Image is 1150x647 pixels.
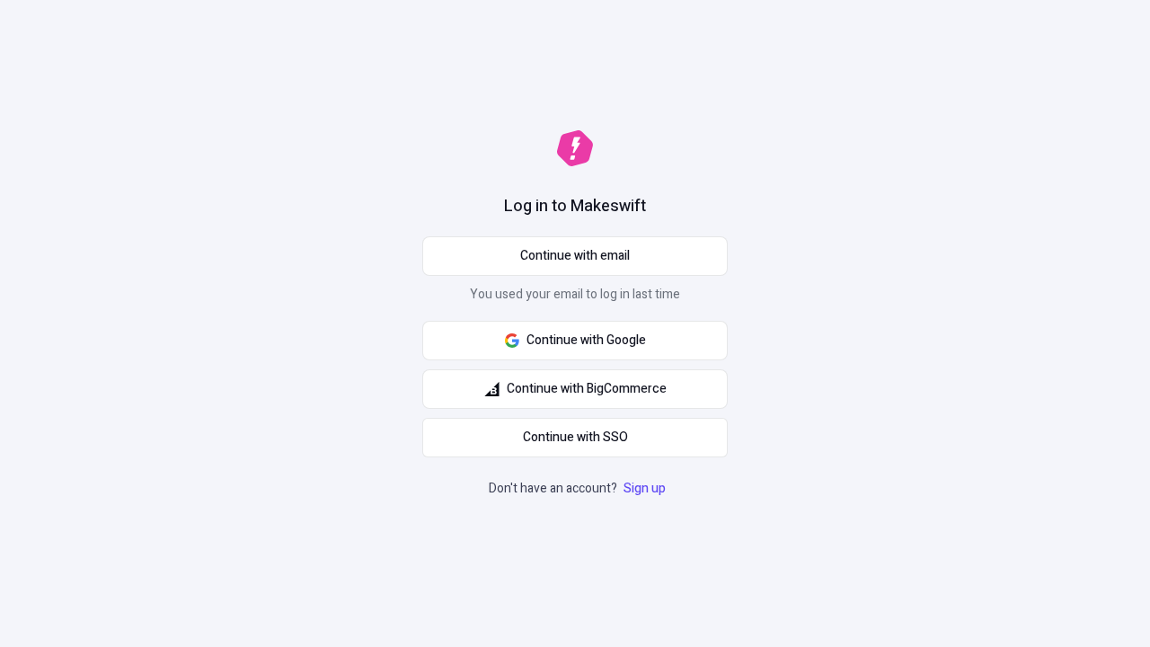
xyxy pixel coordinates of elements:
button: Continue with BigCommerce [422,369,728,409]
p: Don't have an account? [489,479,669,499]
a: Continue with SSO [422,418,728,457]
span: Continue with BigCommerce [507,379,667,399]
span: Continue with Google [526,331,646,350]
span: Continue with email [520,246,630,266]
a: Sign up [620,479,669,498]
button: Continue with email [422,236,728,276]
h1: Log in to Makeswift [504,195,646,218]
p: You used your email to log in last time [422,285,728,312]
button: Continue with Google [422,321,728,360]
